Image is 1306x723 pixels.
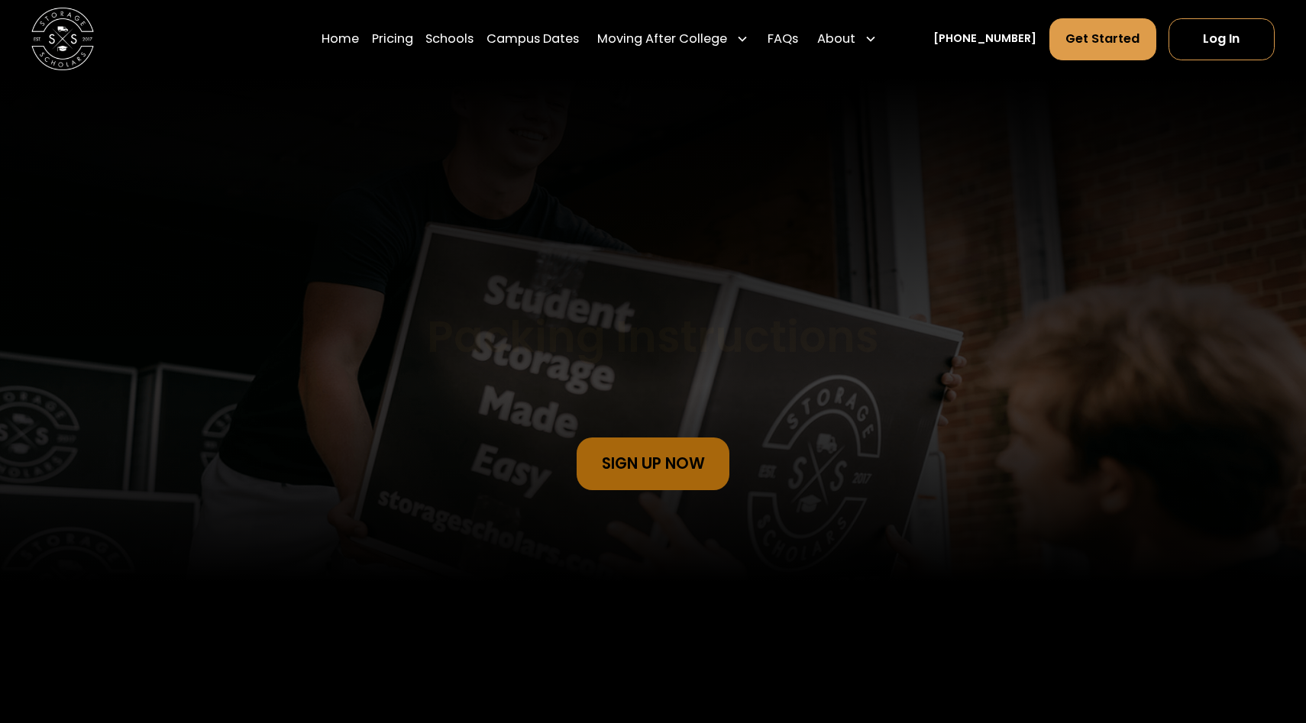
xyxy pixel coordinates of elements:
a: Log In [1169,18,1275,60]
div: Moving After College [591,18,755,61]
a: sign Up Now [577,437,730,491]
a: [PHONE_NUMBER] [933,31,1036,47]
div: About [817,30,855,49]
a: home [31,8,94,70]
a: Get Started [1049,18,1156,60]
div: Moving After College [597,30,727,49]
h1: Packing Instructions [427,314,879,361]
div: sign Up Now [602,456,705,471]
a: FAQs [768,18,798,61]
a: Home [322,18,359,61]
img: Storage Scholars main logo [31,8,94,70]
div: About [811,18,884,61]
a: Campus Dates [487,18,579,61]
a: Schools [425,18,474,61]
a: Pricing [372,18,413,61]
